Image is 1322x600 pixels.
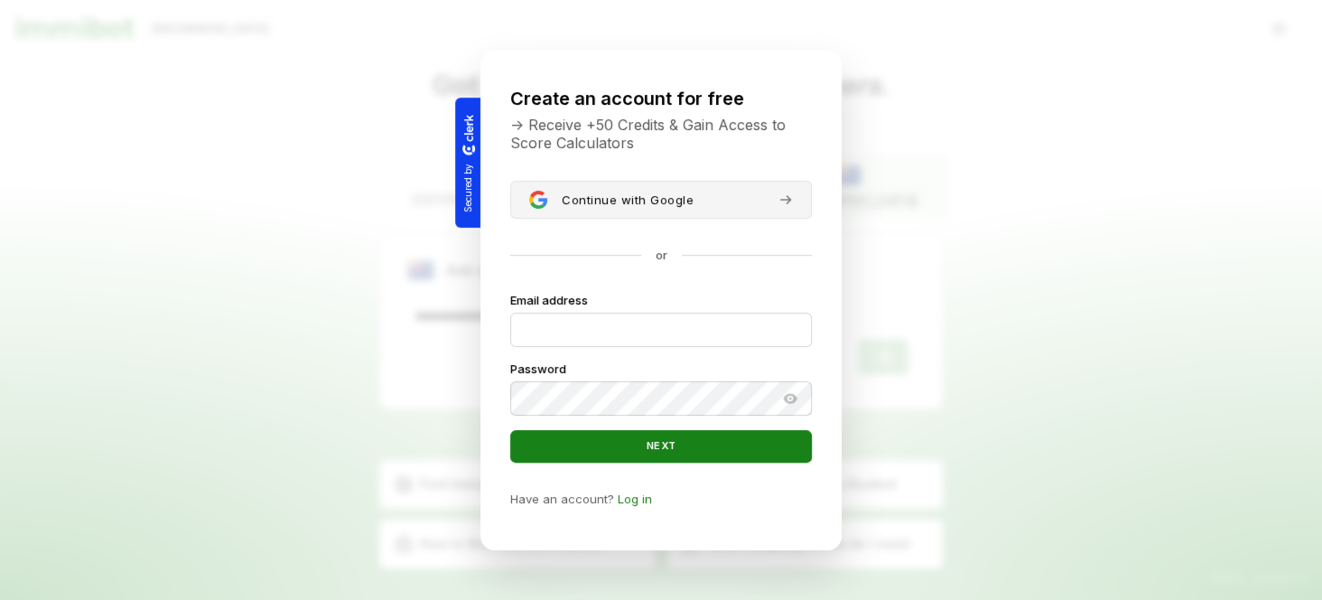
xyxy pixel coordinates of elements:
button: Sign in with GoogleContinue with Google [510,181,812,219]
h1: Create an account for free [510,85,812,112]
p: or [656,248,667,264]
a: Clerk logo [461,113,474,156]
img: Sign in with Google [529,191,547,209]
button: next [510,430,812,463]
span: Continue with Google [562,192,694,207]
p: -> Receive +50 Credits & Gain Access to Score Calculators [510,116,812,152]
p: Secured by [463,164,472,212]
label: Password [510,361,566,378]
label: Email address [510,293,588,309]
span: Have an account? [510,492,614,506]
button: Show password [779,388,801,409]
a: Log in [618,492,652,506]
